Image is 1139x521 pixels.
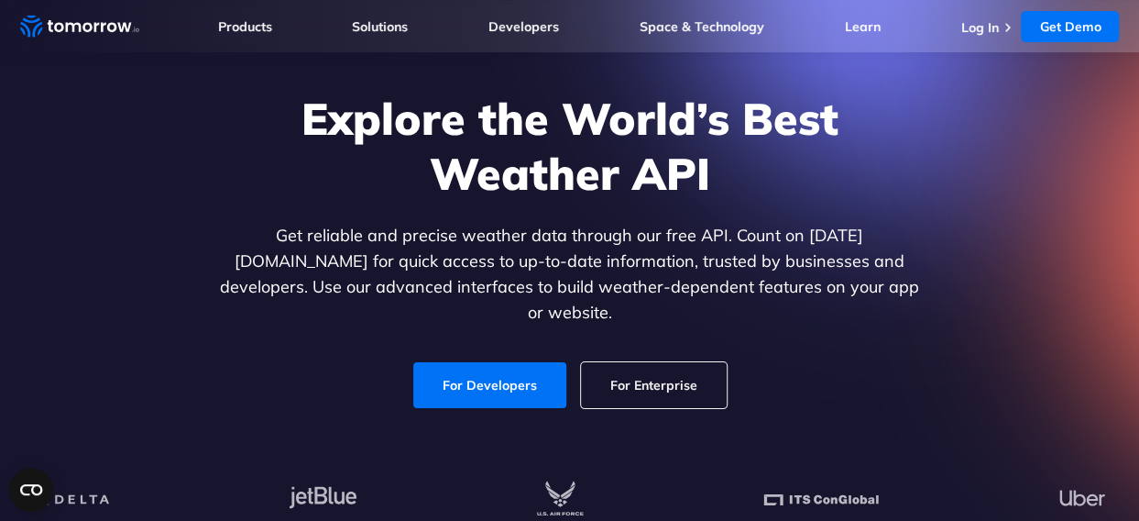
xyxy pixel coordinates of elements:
[488,18,559,35] a: Developers
[640,18,764,35] a: Space & Technology
[352,18,408,35] a: Solutions
[960,19,998,36] a: Log In
[581,362,727,408] a: For Enterprise
[845,18,881,35] a: Learn
[1021,11,1119,42] a: Get Demo
[9,468,53,512] button: Open CMP widget
[216,223,924,326] p: Get reliable and precise weather data through our free API. Count on [DATE][DOMAIN_NAME] for quic...
[20,13,139,40] a: Home link
[413,362,566,408] a: For Developers
[216,91,924,201] h1: Explore the World’s Best Weather API
[218,18,272,35] a: Products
